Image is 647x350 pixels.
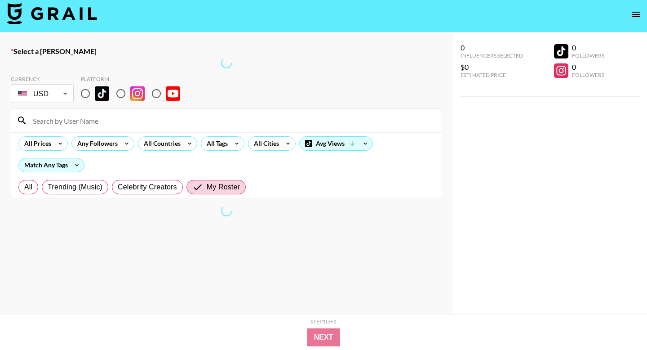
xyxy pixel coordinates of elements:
div: Influencers Selected [461,52,523,59]
div: Currency [11,76,74,82]
div: USD [13,86,72,102]
div: $0 [461,63,523,72]
img: Instagram [130,86,145,101]
span: Refreshing bookers, clients, countries, tags, cities, talent, talent, talent... [221,58,232,68]
button: Next [307,328,341,346]
div: Followers [572,52,604,59]
div: Avg Views [300,137,372,150]
div: Step 1 of 2 [310,318,337,325]
div: Any Followers [72,137,120,150]
div: All Countries [138,137,182,150]
span: Refreshing bookers, clients, countries, tags, cities, talent, talent, talent... [221,206,232,216]
div: All Prices [19,137,53,150]
div: Platform [81,76,187,82]
div: Match Any Tags [19,158,84,172]
button: open drawer [627,5,645,23]
img: Grail Talent [7,3,97,24]
div: All Cities [248,137,281,150]
div: 0 [572,63,604,72]
span: All [24,182,32,193]
span: Celebrity Creators [118,182,177,193]
span: My Roster [207,182,240,193]
label: Select a [PERSON_NAME] [11,47,442,56]
div: Estimated Price [461,72,523,78]
div: 0 [572,43,604,52]
div: Followers [572,72,604,78]
span: Trending (Music) [48,182,102,193]
div: All Tags [201,137,230,150]
div: 0 [461,43,523,52]
input: Search by User Name [27,113,436,128]
img: YouTube [166,86,180,101]
img: TikTok [95,86,109,101]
